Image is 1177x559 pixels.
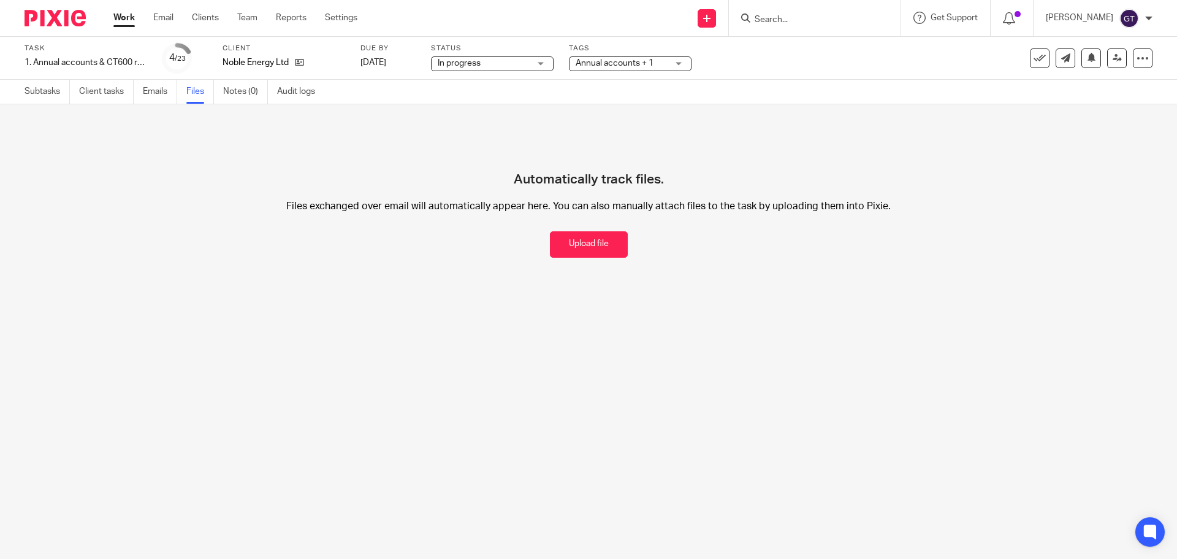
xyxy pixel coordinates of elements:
[550,231,628,258] button: Upload file
[186,80,214,104] a: Files
[325,12,357,24] a: Settings
[169,51,186,65] div: 4
[277,80,324,104] a: Audit logs
[223,44,345,53] label: Client
[576,59,653,67] span: Annual accounts + 1
[276,12,307,24] a: Reports
[25,10,86,26] img: Pixie
[931,13,978,22] span: Get Support
[153,12,173,24] a: Email
[360,44,416,53] label: Due by
[25,56,147,69] div: 1. Annual accounts & CT600 return
[1119,9,1139,28] img: svg%3E
[25,44,147,53] label: Task
[25,80,70,104] a: Subtasks
[213,200,965,213] p: Files exchanged over email will automatically appear here. You can also manually attach files to ...
[143,80,177,104] a: Emails
[753,15,864,26] input: Search
[223,56,289,69] p: Noble Energy Ltd
[175,55,186,62] small: /23
[237,12,257,24] a: Team
[1046,12,1113,24] p: [PERSON_NAME]
[25,56,147,69] div: 1. Annual accounts &amp; CT600 return
[438,59,481,67] span: In progress
[113,12,135,24] a: Work
[79,80,134,104] a: Client tasks
[431,44,554,53] label: Status
[569,44,691,53] label: Tags
[514,129,664,188] h4: Automatically track files.
[360,58,386,67] span: [DATE]
[192,12,219,24] a: Clients
[223,80,268,104] a: Notes (0)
